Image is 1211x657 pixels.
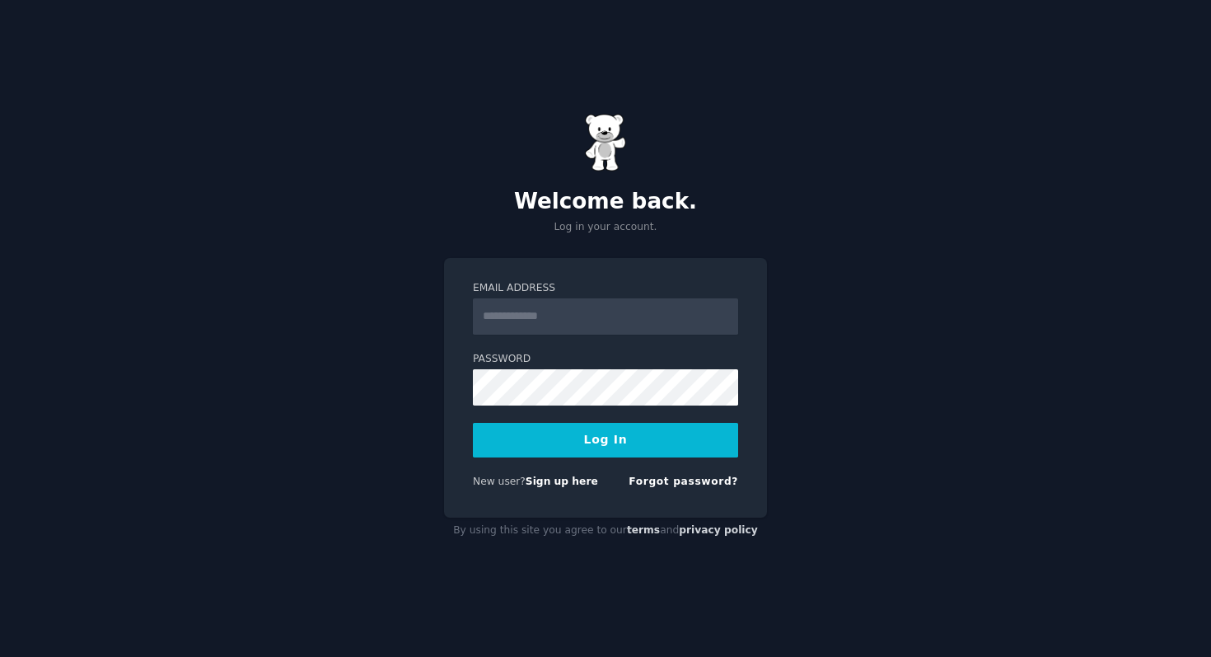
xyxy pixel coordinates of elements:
div: By using this site you agree to our and [444,518,767,544]
a: privacy policy [679,524,758,536]
a: Sign up here [526,476,598,487]
img: Gummy Bear [585,114,626,171]
p: Log in your account. [444,220,767,235]
button: Log In [473,423,738,458]
a: terms [627,524,660,536]
label: Email Address [473,281,738,296]
label: Password [473,352,738,367]
span: New user? [473,476,526,487]
a: Forgot password? [629,476,738,487]
h2: Welcome back. [444,189,767,215]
